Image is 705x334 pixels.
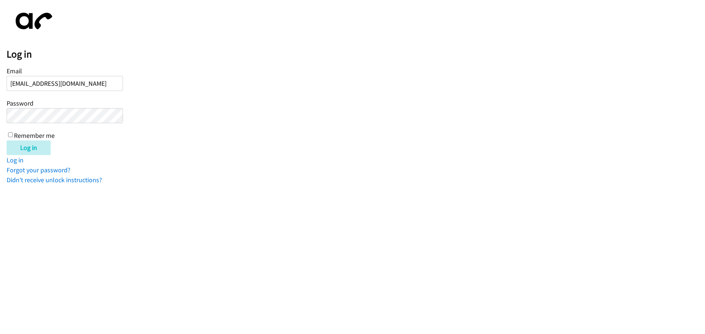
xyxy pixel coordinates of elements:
[7,99,33,107] label: Password
[7,67,22,75] label: Email
[7,176,102,184] a: Didn't receive unlock instructions?
[7,156,23,164] a: Log in
[7,48,705,60] h2: Log in
[7,140,51,155] input: Log in
[14,131,55,140] label: Remember me
[7,7,58,36] img: aphone-8a226864a2ddd6a5e75d1ebefc011f4aa8f32683c2d82f3fb0802fe031f96514.svg
[7,166,70,174] a: Forgot your password?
